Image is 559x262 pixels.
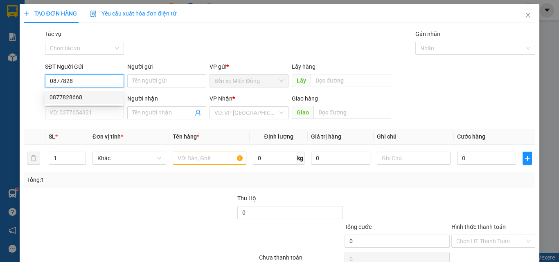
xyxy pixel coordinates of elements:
[7,58,127,68] div: Tên hàng: 1 TÚM ( : 1 )
[90,11,97,17] img: icon
[523,155,532,161] span: plus
[457,133,485,140] span: Cước hàng
[292,74,311,87] span: Lấy
[292,106,313,119] span: Giao
[264,133,293,140] span: Định lượng
[523,152,532,165] button: plus
[82,57,93,68] span: SL
[45,31,61,37] label: Tác vụ
[24,10,77,17] span: TẠO ĐƠN HÀNG
[415,31,440,37] label: Gán nhãn
[296,152,304,165] span: kg
[195,110,201,116] span: user-add
[377,152,451,165] input: Ghi Chú
[292,63,316,70] span: Lấy hàng
[345,224,372,230] span: Tổng cước
[127,62,206,71] div: Người gửi
[6,44,19,52] span: CR :
[97,152,161,164] span: Khác
[214,75,284,87] span: Bến xe Miền Đông
[516,4,539,27] button: Close
[70,7,127,27] div: VP Đắk Lắk
[27,175,216,184] div: Tổng: 1
[7,27,64,38] div: 0931800716
[311,133,341,140] span: Giá trị hàng
[451,224,506,230] label: Hình thức thanh toán
[311,152,370,165] input: 0
[24,11,29,16] span: plus
[210,95,232,102] span: VP Nhận
[127,94,206,103] div: Người nhận
[173,133,199,140] span: Tên hàng
[374,129,454,145] th: Ghi chú
[90,10,176,17] span: Yêu cầu xuất hóa đơn điện tử
[525,12,531,18] span: close
[49,133,55,140] span: SL
[237,195,256,202] span: Thu Hộ
[45,62,124,71] div: SĐT Người Gửi
[92,133,123,140] span: Đơn vị tính
[70,27,127,38] div: 0793523481
[313,106,391,119] input: Dọc đường
[311,74,391,87] input: Dọc đường
[50,93,118,102] div: 0877828668
[7,7,64,27] div: Bến xe Miền Đông
[27,152,40,165] button: delete
[70,8,90,16] span: Nhận:
[6,43,65,53] div: 50.000
[210,62,289,71] div: VP gửi
[45,91,123,104] div: 0877828668
[7,8,20,16] span: Gửi:
[292,95,318,102] span: Giao hàng
[173,152,246,165] input: VD: Bàn, Ghế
